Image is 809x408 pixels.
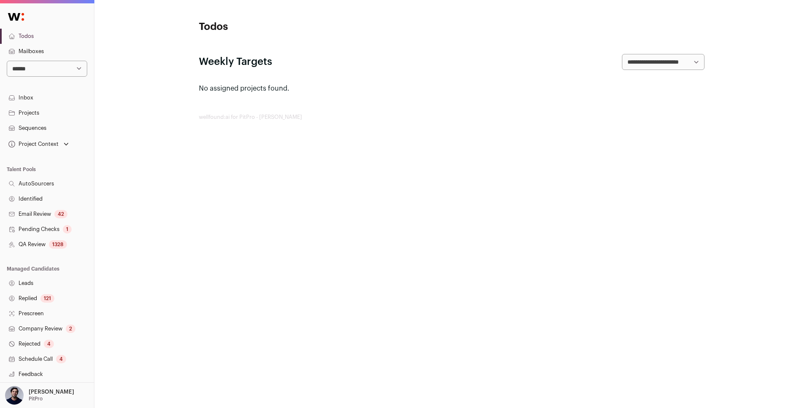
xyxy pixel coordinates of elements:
img: 1207525-medium_jpg [5,386,24,405]
div: Project Context [7,141,59,148]
div: 1328 [49,240,67,249]
p: [PERSON_NAME] [29,389,74,395]
p: PitPro [29,395,43,402]
div: 1 [63,225,72,234]
footer: wellfound:ai for PitPro - [PERSON_NAME] [199,114,705,121]
div: 42 [54,210,67,218]
h1: Todos [199,20,367,34]
img: Wellfound [3,8,29,25]
h2: Weekly Targets [199,55,272,69]
div: 4 [56,355,66,363]
div: 4 [44,340,54,348]
p: No assigned projects found. [199,83,705,94]
button: Open dropdown [7,138,70,150]
div: 121 [40,294,54,303]
button: Open dropdown [3,386,76,405]
div: 2 [66,325,75,333]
